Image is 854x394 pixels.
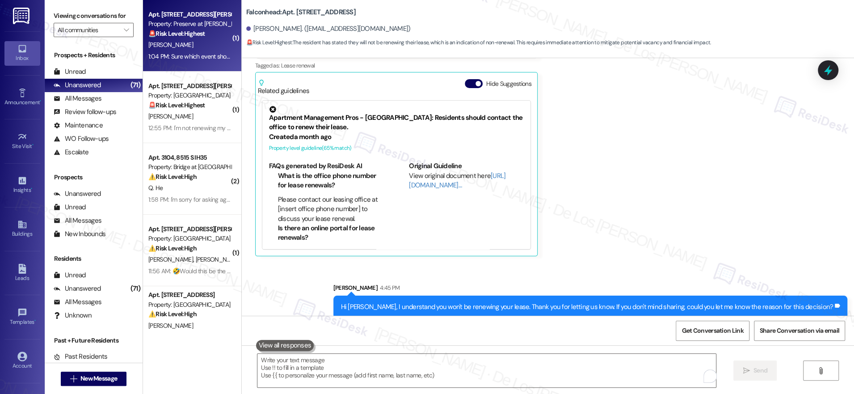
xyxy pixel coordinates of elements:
div: Maintenance [54,121,103,130]
div: Unread [54,203,86,212]
span: [PERSON_NAME] [148,41,193,49]
div: Created a month ago [269,132,524,142]
li: Please contact our leasing office at [insert office phone number] to discuss your lease renewal. [278,195,384,224]
div: 11:56 AM: 🤣Would this be the same management that evicted us? Maybe go back and read the conversa... [148,267,476,275]
div: 4:45 PM [378,283,400,292]
div: Unanswered [54,80,101,90]
a: Leads [4,261,40,285]
span: • [31,186,32,192]
div: Apt. [STREET_ADDRESS][PERSON_NAME] [148,81,231,91]
label: Hide Suggestions [486,79,531,89]
div: All Messages [54,297,101,307]
strong: ⚠️ Risk Level: High [148,310,197,318]
div: Unanswered [54,284,101,293]
strong: 🚨 Risk Level: Highest [246,39,292,46]
div: [PERSON_NAME] [333,283,848,296]
div: Apartment Management Pros - [GEOGRAPHIC_DATA]: Residents should contact the office to renew their... [269,106,524,132]
b: Falconhead: Apt. [STREET_ADDRESS] [246,8,356,17]
li: Is there an online portal for lease renewals? [278,224,384,243]
span: Send [753,366,767,375]
b: FAQs generated by ResiDesk AI [269,161,362,170]
div: Apt. 3104, 8515 S IH35 [148,153,231,162]
label: Viewing conversations for [54,9,134,23]
div: 1:04 PM: Sure which event should I review? The guy being arrested in building 9 [DATE]? The domes... [148,52,779,60]
div: All Messages [54,94,101,103]
a: Site Visit • [4,129,40,153]
span: • [40,98,41,104]
a: Insights • [4,173,40,197]
span: [PERSON_NAME] [148,322,193,330]
div: Unread [54,271,86,280]
div: Residents [45,254,143,263]
div: WO Follow-ups [54,134,109,144]
div: Property: Preserve at [PERSON_NAME][GEOGRAPHIC_DATA] [148,19,231,29]
span: [PERSON_NAME] [195,255,240,263]
textarea: To enrich screen reader interactions, please activate Accessibility in Grammarly extension settings [257,354,716,387]
strong: 🚨 Risk Level: Highest [148,30,205,38]
div: Tagged as: [255,59,538,72]
span: New Message [80,374,117,383]
div: Related guidelines [258,79,310,96]
a: Inbox [4,41,40,65]
div: Review follow-ups [54,107,116,117]
a: Buildings [4,217,40,241]
div: Apt. [STREET_ADDRESS] [148,290,231,300]
div: (71) [128,78,143,92]
span: Q. He [148,184,163,192]
div: Apt. [STREET_ADDRESS][PERSON_NAME] [148,225,231,234]
button: New Message [61,372,127,386]
strong: ⚠️ Risk Level: High [148,173,197,181]
div: Property: Bridge at [GEOGRAPHIC_DATA] [148,162,231,172]
div: Property level guideline ( 65 % match) [269,144,524,153]
button: Share Conversation via email [754,321,845,341]
span: : The resident has stated they will not be renewing their lease, which is an indication of non-re... [246,38,711,47]
i:  [70,375,77,382]
button: Send [733,360,777,381]
div: Unread [54,67,86,76]
div: [PERSON_NAME]. ([EMAIL_ADDRESS][DOMAIN_NAME]) [246,24,411,34]
strong: ⚠️ Risk Level: High [148,244,197,252]
a: Templates • [4,305,40,329]
div: Past Residents [54,352,108,361]
a: [URL][DOMAIN_NAME]… [409,171,505,190]
span: [PERSON_NAME] [148,255,196,263]
div: New Inbounds [54,229,105,239]
span: Share Conversation via email [760,326,839,335]
span: [PERSON_NAME] [148,112,193,120]
div: Property: [GEOGRAPHIC_DATA] [148,234,231,243]
div: Property: [GEOGRAPHIC_DATA] [148,300,231,309]
li: What is the office phone number for lease renewals? [278,171,384,191]
div: 1:58 PM: I'm sorry for asking again, but the month of September is right around the corner and I'... [148,195,550,203]
b: Original Guideline [409,161,462,170]
span: Get Conversation Link [682,326,743,335]
i:  [743,367,749,374]
div: Prospects [45,173,143,182]
a: Account [4,349,40,373]
strong: 🚨 Risk Level: Highest [148,101,205,109]
div: Escalate [54,148,88,157]
input: All communities [58,23,119,37]
div: Unknown [54,311,92,320]
span: • [32,142,34,148]
i:  [124,26,129,34]
div: Hi [PERSON_NAME], I understand you won't be renewing your lease. Thank you for letting us know. I... [341,302,833,312]
button: Get Conversation Link [676,321,749,341]
div: Unanswered [54,189,101,199]
img: ResiDesk Logo [13,8,31,24]
div: Apt. [STREET_ADDRESS][PERSON_NAME] [148,10,231,19]
div: (71) [128,282,143,296]
span: Lease renewal [281,62,315,69]
div: View original document here [409,171,524,191]
div: All Messages [54,216,101,225]
span: • [34,318,36,324]
i:  [817,367,824,374]
div: Property: [GEOGRAPHIC_DATA] [148,91,231,100]
div: Prospects + Residents [45,51,143,60]
div: 12:55 PM: I'm not renewing my lease again I'm moving out of state at the end of my lease [148,124,375,132]
div: Past + Future Residents [45,336,143,345]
